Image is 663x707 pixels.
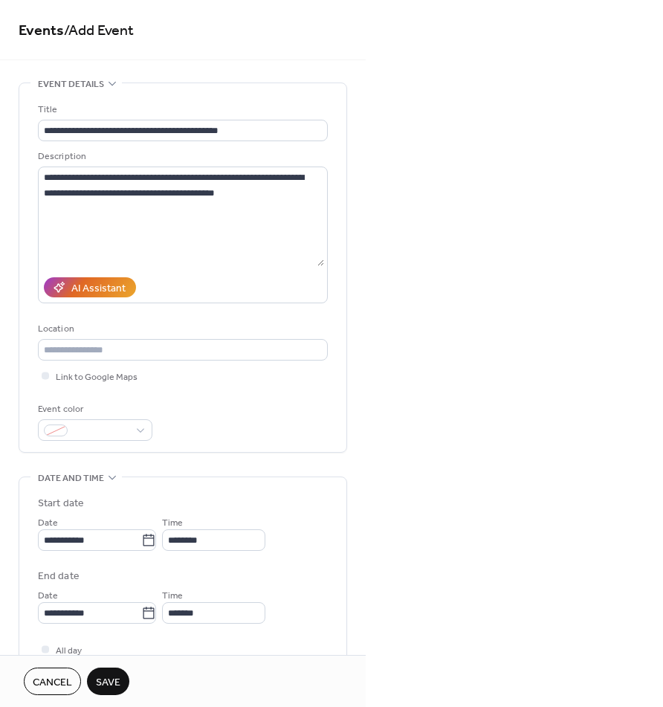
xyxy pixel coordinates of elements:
[71,281,126,297] div: AI Assistant
[44,277,136,297] button: AI Assistant
[38,149,325,164] div: Description
[38,569,80,584] div: End date
[38,471,104,486] span: Date and time
[33,675,72,691] span: Cancel
[38,401,149,417] div: Event color
[24,668,81,695] button: Cancel
[87,668,129,695] button: Save
[38,77,104,92] span: Event details
[38,588,58,604] span: Date
[19,16,64,45] a: Events
[56,369,138,385] span: Link to Google Maps
[38,496,84,511] div: Start date
[96,675,120,691] span: Save
[162,515,183,531] span: Time
[56,643,82,659] span: All day
[38,102,325,117] div: Title
[38,515,58,531] span: Date
[64,16,134,45] span: / Add Event
[38,321,325,337] div: Location
[162,588,183,604] span: Time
